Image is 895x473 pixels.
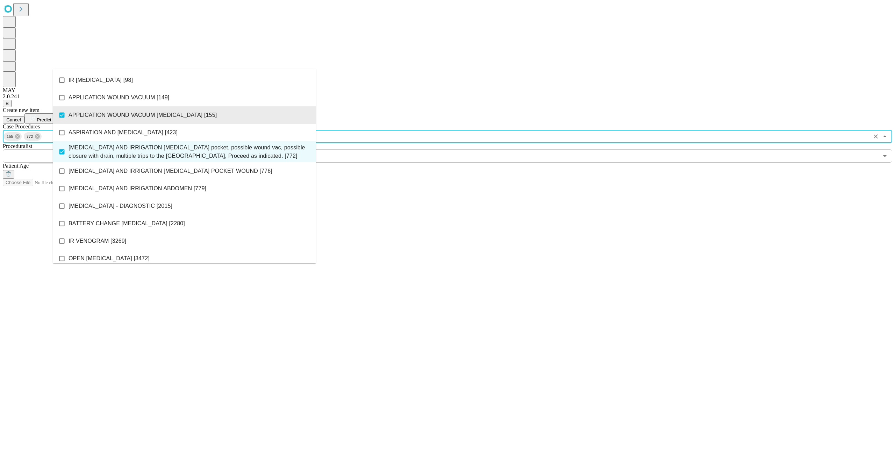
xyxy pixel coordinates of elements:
[3,107,40,113] span: Create new item
[6,117,21,122] span: Cancel
[69,111,217,119] span: APPLICATION WOUND VACUUM [MEDICAL_DATA] [155]
[3,100,12,107] button: B
[69,219,185,228] span: BATTERY CHANGE [MEDICAL_DATA] [2280]
[6,101,9,106] span: B
[880,151,890,161] button: Open
[69,202,172,210] span: [MEDICAL_DATA] - DIAGNOSTIC [2015]
[880,132,890,141] button: Close
[4,133,16,141] span: 155
[3,163,29,169] span: Patient Age
[69,128,178,137] span: ASPIRATION AND [MEDICAL_DATA] [423]
[69,254,150,263] span: OPEN [MEDICAL_DATA] [3472]
[3,93,892,100] div: 2.0.241
[37,117,51,122] span: Predict
[871,132,881,141] button: Clear
[69,76,133,84] span: IR [MEDICAL_DATA] [98]
[69,167,272,175] span: [MEDICAL_DATA] AND IRRIGATION [MEDICAL_DATA] POCKET WOUND [776]
[24,133,36,141] span: 772
[24,113,57,123] button: Predict
[69,143,310,160] span: [MEDICAL_DATA] AND IRRIGATION [MEDICAL_DATA] pocket, possible wound vac, possible closure with dr...
[3,116,24,123] button: Cancel
[3,87,892,93] div: MAY
[69,184,206,193] span: [MEDICAL_DATA] AND IRRIGATION ABDOMEN [779]
[3,143,32,149] span: Proceduralist
[69,237,126,245] span: IR VENOGRAM [3269]
[3,123,40,129] span: Scheduled Procedure
[24,132,42,141] div: 772
[4,132,22,141] div: 155
[69,93,169,102] span: APPLICATION WOUND VACUUM [149]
